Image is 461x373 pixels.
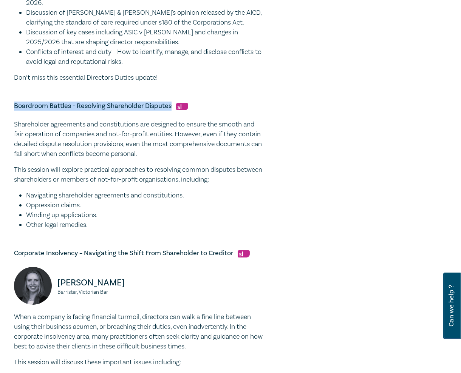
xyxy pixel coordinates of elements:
img: Substantive Law [238,250,250,257]
p: [PERSON_NAME] [57,277,134,289]
li: Discussion of key cases including ASIC v [PERSON_NAME] and changes in 2025/2026 that are shaping ... [26,28,263,47]
h5: Boardroom Battles - Resolving Shareholder Disputes [14,102,263,111]
li: Discussion of [PERSON_NAME] & [PERSON_NAME]'s opinion released by the AICD, clarifying the standa... [26,8,263,28]
p: Don’t miss this essential Directors Duties update! [14,73,263,83]
img: Substantive Law [176,103,188,110]
p: Shareholder agreements and constitutions are designed to ensure the smooth and fair operation of ... [14,120,263,159]
span: Can we help ? [448,277,455,334]
img: Hannah McIvor [14,267,52,305]
p: When a company is facing financial turmoil, directors can walk a fine line between using their bu... [14,312,263,351]
li: Oppression claims. [26,200,263,210]
li: Other legal remedies. [26,220,263,230]
li: Navigating shareholder agreements and constitutions. [26,191,263,200]
li: Winding up applications. [26,210,263,220]
p: This session will explore practical approaches to resolving common disputes between shareholders ... [14,165,263,185]
p: This session will discuss these important issues including: [14,358,263,367]
h5: Corporate Insolvency – Navigating the Shift From Shareholder to Creditor [14,249,263,258]
li: Conflicts of interest and duty - How to identify, manage, and disclose conflicts to avoid legal a... [26,47,263,67]
small: Barrister, Victorian Bar [57,290,134,295]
